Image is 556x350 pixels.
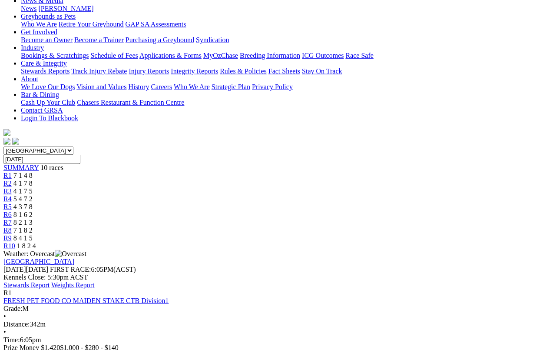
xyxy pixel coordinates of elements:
div: Bar & Dining [21,99,553,107]
a: R1 [3,172,12,179]
a: MyOzChase [203,52,238,59]
a: Weights Report [51,281,95,289]
span: [DATE] [3,266,26,273]
a: R7 [3,219,12,226]
span: 6:05PM(ACST) [50,266,136,273]
span: • [3,313,6,320]
a: Who We Are [174,83,210,90]
span: 7 1 8 2 [13,227,33,234]
a: Race Safe [345,52,373,59]
div: 6:05pm [3,336,553,344]
span: 4 1 7 8 [13,180,33,187]
a: ICG Outcomes [302,52,344,59]
span: 8 1 6 2 [13,211,33,218]
a: Contact GRSA [21,107,63,114]
a: Track Injury Rebate [71,67,127,75]
a: R2 [3,180,12,187]
a: Care & Integrity [21,60,67,67]
a: Injury Reports [129,67,169,75]
input: Select date [3,155,80,164]
a: About [21,75,38,83]
a: Vision and Values [76,83,126,90]
div: Care & Integrity [21,67,553,75]
div: Greyhounds as Pets [21,20,553,28]
a: Syndication [196,36,229,43]
span: [DATE] [3,266,48,273]
a: Integrity Reports [171,67,218,75]
img: facebook.svg [3,138,10,145]
div: 342m [3,320,553,328]
span: Time: [3,336,20,343]
a: We Love Our Dogs [21,83,75,90]
span: R1 [3,289,12,297]
span: Distance: [3,320,30,328]
a: Industry [21,44,44,51]
a: [GEOGRAPHIC_DATA] [3,258,74,265]
span: Grade: [3,305,23,312]
a: Stay On Track [302,67,342,75]
a: Rules & Policies [220,67,267,75]
a: Privacy Policy [252,83,293,90]
span: 1 8 2 4 [17,242,36,250]
a: [PERSON_NAME] [38,5,93,12]
a: Chasers Restaurant & Function Centre [77,99,184,106]
a: Schedule of Fees [90,52,138,59]
span: 10 races [40,164,63,171]
a: Breeding Information [240,52,300,59]
img: Overcast [55,250,86,258]
a: Become an Owner [21,36,73,43]
a: R6 [3,211,12,218]
a: History [128,83,149,90]
div: News & Media [21,5,553,13]
div: About [21,83,553,91]
a: Cash Up Your Club [21,99,75,106]
a: R9 [3,234,12,242]
a: Bookings & Scratchings [21,52,89,59]
a: Login To Blackbook [21,114,78,122]
a: Stewards Report [3,281,50,289]
a: Become a Trainer [74,36,124,43]
div: Kennels Close: 5:30pm ACST [3,273,553,281]
a: SUMMARY [3,164,39,171]
a: Fact Sheets [268,67,300,75]
a: Who We Are [21,20,57,28]
a: Stewards Reports [21,67,69,75]
a: Greyhounds as Pets [21,13,76,20]
span: • [3,328,6,336]
img: logo-grsa-white.png [3,129,10,136]
a: Applications & Forms [139,52,202,59]
a: GAP SA Assessments [126,20,186,28]
a: Bar & Dining [21,91,59,98]
a: Careers [151,83,172,90]
a: R5 [3,203,12,210]
span: 8 4 1 5 [13,234,33,242]
div: Get Involved [21,36,553,44]
div: M [3,305,553,313]
a: Strategic Plan [212,83,250,90]
div: Industry [21,52,553,60]
span: 7 1 4 8 [13,172,33,179]
span: 8 2 1 3 [13,219,33,226]
a: Get Involved [21,28,57,36]
a: Purchasing a Greyhound [126,36,194,43]
a: R4 [3,195,12,203]
span: Weather: Overcast [3,250,86,257]
a: R3 [3,187,12,195]
a: News [21,5,36,12]
a: Retire Your Greyhound [59,20,124,28]
span: 5 4 7 2 [13,195,33,203]
span: 4 3 7 8 [13,203,33,210]
span: R8 [3,227,12,234]
span: 4 1 7 5 [13,187,33,195]
a: R10 [3,242,15,250]
img: twitter.svg [12,138,19,145]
